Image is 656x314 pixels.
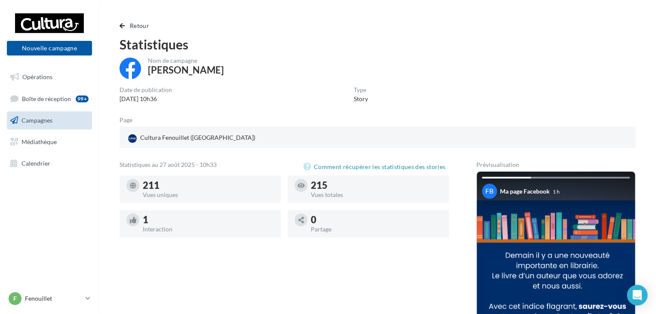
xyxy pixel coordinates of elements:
a: F Fenouillet [7,290,92,307]
div: Vues uniques [143,192,274,198]
span: Médiathèque [21,138,57,145]
a: Cultura Fenouillet ([GEOGRAPHIC_DATA]) [126,132,294,145]
div: Open Intercom Messenger [627,285,647,305]
div: [DATE] 10h36 [120,95,172,103]
div: Cultura Fenouillet ([GEOGRAPHIC_DATA]) [126,132,257,145]
span: Calendrier [21,159,50,166]
div: Story [354,95,368,103]
div: 211 [143,181,274,190]
span: Opérations [22,73,52,80]
span: Boîte de réception [22,95,71,102]
div: 1 h [553,188,560,195]
span: Campagnes [21,117,52,124]
a: Boîte de réception99+ [5,89,94,108]
div: Page [120,117,139,123]
p: Fenouillet [25,294,82,303]
div: Interaction [143,226,274,232]
div: Vues totales [311,192,442,198]
a: Campagnes [5,111,94,129]
div: Statistiques [120,38,635,51]
a: Opérations [5,68,94,86]
button: Comment récupérer les statistiques des stories [303,162,449,172]
div: Type [354,87,368,93]
div: Ma page Facebook [500,187,550,196]
div: 1 [143,215,274,225]
div: 215 [311,181,442,190]
div: FB [482,184,497,199]
div: 99+ [76,95,89,102]
div: 0 [311,215,442,225]
div: Partage [311,226,442,232]
button: Retour [120,21,153,31]
button: Nouvelle campagne [7,41,92,55]
span: F [13,294,17,303]
div: Prévisualisation [476,162,635,168]
div: Date de publication [120,87,172,93]
div: [PERSON_NAME] [148,65,224,75]
a: Médiathèque [5,133,94,151]
div: Nom de campagne [148,58,224,64]
a: Calendrier [5,154,94,172]
span: Retour [130,22,149,29]
div: Statistiques au 27 août 2025 - 10h33 [120,162,303,172]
